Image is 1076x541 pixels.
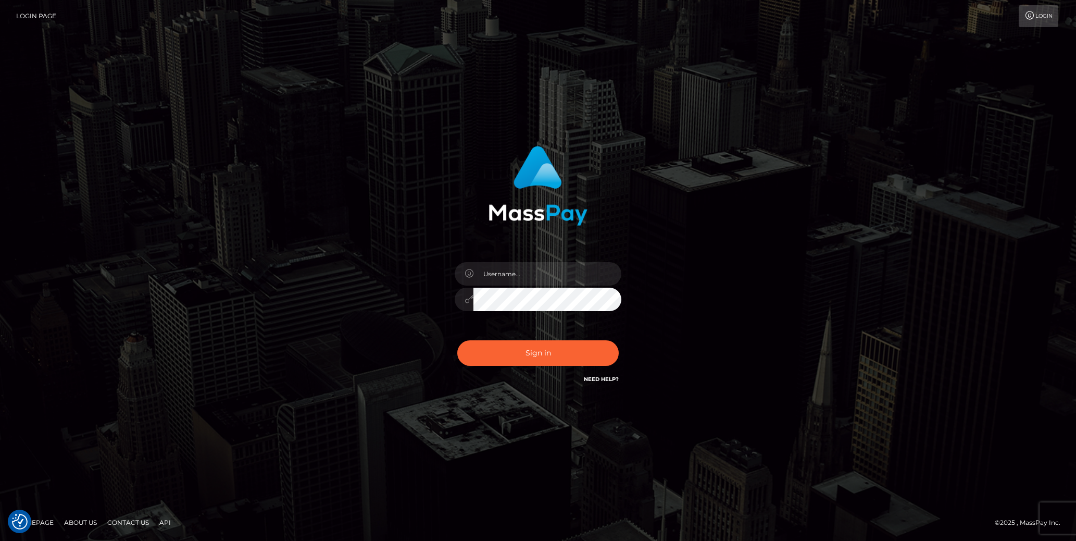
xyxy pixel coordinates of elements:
[489,146,587,226] img: MassPay Login
[60,514,101,531] a: About Us
[11,514,58,531] a: Homepage
[12,514,28,530] button: Consent Preferences
[103,514,153,531] a: Contact Us
[457,340,619,366] button: Sign in
[16,5,56,27] a: Login Page
[155,514,175,531] a: API
[584,376,619,383] a: Need Help?
[12,514,28,530] img: Revisit consent button
[473,262,621,286] input: Username...
[1019,5,1058,27] a: Login
[995,517,1068,528] div: © 2025 , MassPay Inc.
